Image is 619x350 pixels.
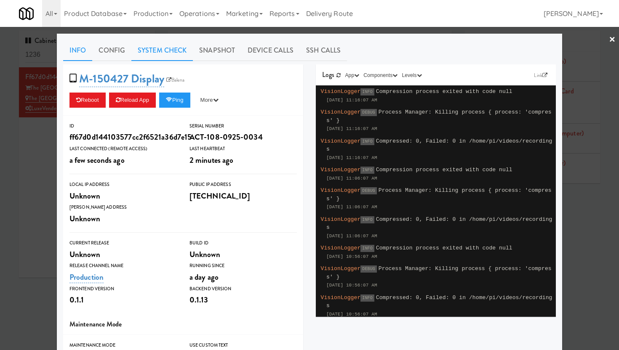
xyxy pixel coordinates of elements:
[376,167,512,173] span: Compression process exited with code null
[609,27,616,53] a: ×
[326,283,377,288] span: [DATE] 10:56:07 AM
[69,262,177,270] div: Release Channel Name
[322,70,334,80] span: Logs
[326,187,552,202] span: Process Manager: Killing process { process: 'compress' }
[69,93,106,108] button: Reboot
[189,293,297,307] div: 0.1.13
[321,167,361,173] span: VisionLogger
[326,109,552,124] span: Process Manager: Killing process { process: 'compress' }
[321,245,361,251] span: VisionLogger
[326,155,377,160] span: [DATE] 11:16:07 AM
[69,239,177,247] div: Current Release
[69,319,122,329] span: Maintenance Mode
[400,71,424,80] button: Levels
[109,93,156,108] button: Reload App
[131,40,193,61] a: System Check
[360,187,377,194] span: DEBUG
[241,40,300,61] a: Device Calls
[164,76,187,84] a: Balena
[360,167,374,174] span: INFO
[69,271,104,283] a: Production
[326,216,552,231] span: Compressed: 0, Failed: 0 in /home/pi/videos/recordings
[189,271,219,283] span: a day ago
[193,40,241,61] a: Snapshot
[92,40,131,61] a: Config
[69,189,177,203] div: Unknown
[300,40,347,61] a: SSH Calls
[376,88,512,95] span: Compression process exited with code null
[326,126,377,131] span: [DATE] 11:16:07 AM
[326,98,377,103] span: [DATE] 11:16:07 AM
[189,239,297,247] div: Build Id
[69,145,177,153] div: Last Connected (Remote Access)
[376,245,512,251] span: Compression process exited with code null
[69,122,177,130] div: ID
[360,216,374,223] span: INFO
[326,294,552,309] span: Compressed: 0, Failed: 0 in /home/pi/videos/recordings
[361,71,400,80] button: Components
[321,109,361,115] span: VisionLogger
[189,189,297,203] div: [TECHNICAL_ID]
[343,71,362,80] button: App
[360,265,377,273] span: DEBUG
[360,88,374,95] span: INFO
[69,130,177,144] div: ff67d0d144103577cc2f6521a36d7e15
[326,265,552,280] span: Process Manager: Killing process { process: 'compress' }
[189,180,297,189] div: Public IP Address
[326,204,377,209] span: [DATE] 11:06:07 AM
[194,93,225,108] button: More
[69,180,177,189] div: Local IP Address
[69,293,177,307] div: 0.1.1
[189,145,297,153] div: Last Heartbeat
[321,187,361,194] span: VisionLogger
[69,341,177,350] div: Maintenance Mode
[321,88,361,95] span: VisionLogger
[360,294,374,302] span: INFO
[189,247,297,262] div: Unknown
[360,109,377,116] span: DEBUG
[326,233,377,239] span: [DATE] 11:06:07 AM
[69,247,177,262] div: Unknown
[321,294,361,301] span: VisionLogger
[326,138,552,153] span: Compressed: 0, Failed: 0 in /home/pi/videos/recordings
[532,71,550,80] a: Link
[69,212,177,226] div: Unknown
[360,245,374,252] span: INFO
[79,71,164,87] a: M-150427 Display
[189,262,297,270] div: Running Since
[321,216,361,223] span: VisionLogger
[189,130,297,144] div: ACT-108-0925-0034
[326,312,377,317] span: [DATE] 10:56:07 AM
[321,265,361,272] span: VisionLogger
[189,154,233,166] span: 2 minutes ago
[69,285,177,293] div: Frontend Version
[63,40,92,61] a: Info
[189,341,297,350] div: Use Custom Text
[326,254,377,259] span: [DATE] 10:56:07 AM
[189,122,297,130] div: Serial Number
[69,203,177,212] div: [PERSON_NAME] Address
[69,154,125,166] span: a few seconds ago
[159,93,190,108] button: Ping
[326,176,377,181] span: [DATE] 11:06:07 AM
[189,285,297,293] div: Backend Version
[321,138,361,144] span: VisionLogger
[360,138,374,145] span: INFO
[19,6,34,21] img: Micromart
